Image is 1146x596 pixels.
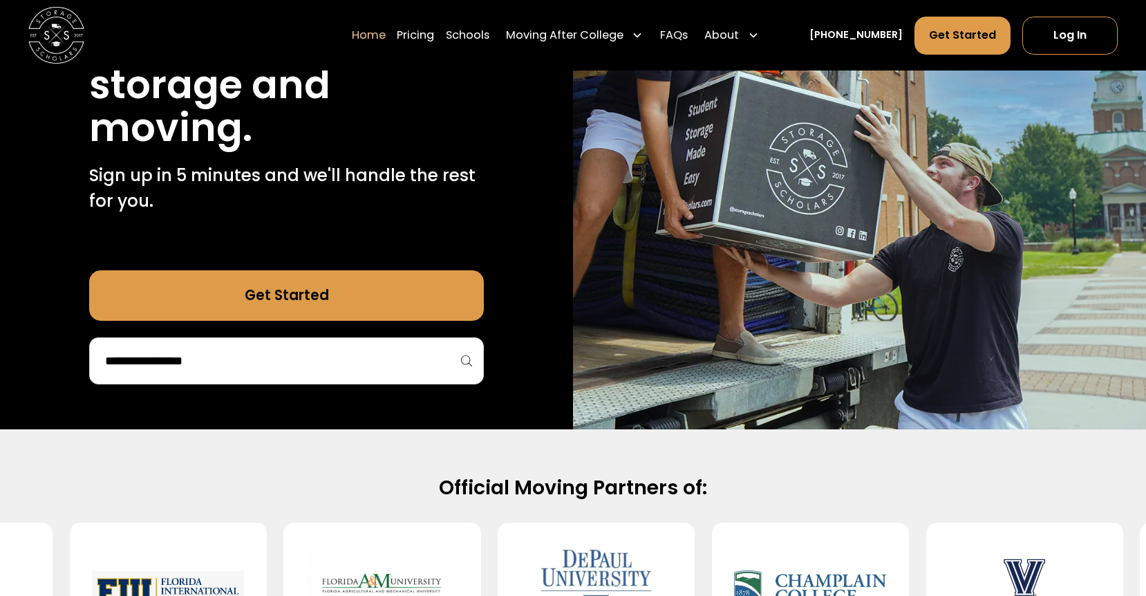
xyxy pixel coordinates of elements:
a: FAQs [660,15,688,55]
a: [PHONE_NUMBER] [809,28,903,42]
a: Get Started [914,16,1011,54]
h1: Stress free student storage and moving. [89,21,484,149]
a: Log In [1022,16,1118,54]
a: Pricing [397,15,434,55]
div: About [704,27,739,44]
img: Storage Scholars main logo [28,7,85,64]
div: About [699,15,764,55]
p: Sign up in 5 minutes and we'll handle the rest for you. [89,163,484,214]
h2: Official Moving Partners of: [122,475,1024,501]
div: Moving After College [506,27,623,44]
a: Get Started [89,270,484,321]
a: Schools [446,15,489,55]
a: Home [352,15,386,55]
div: Moving After College [500,15,649,55]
